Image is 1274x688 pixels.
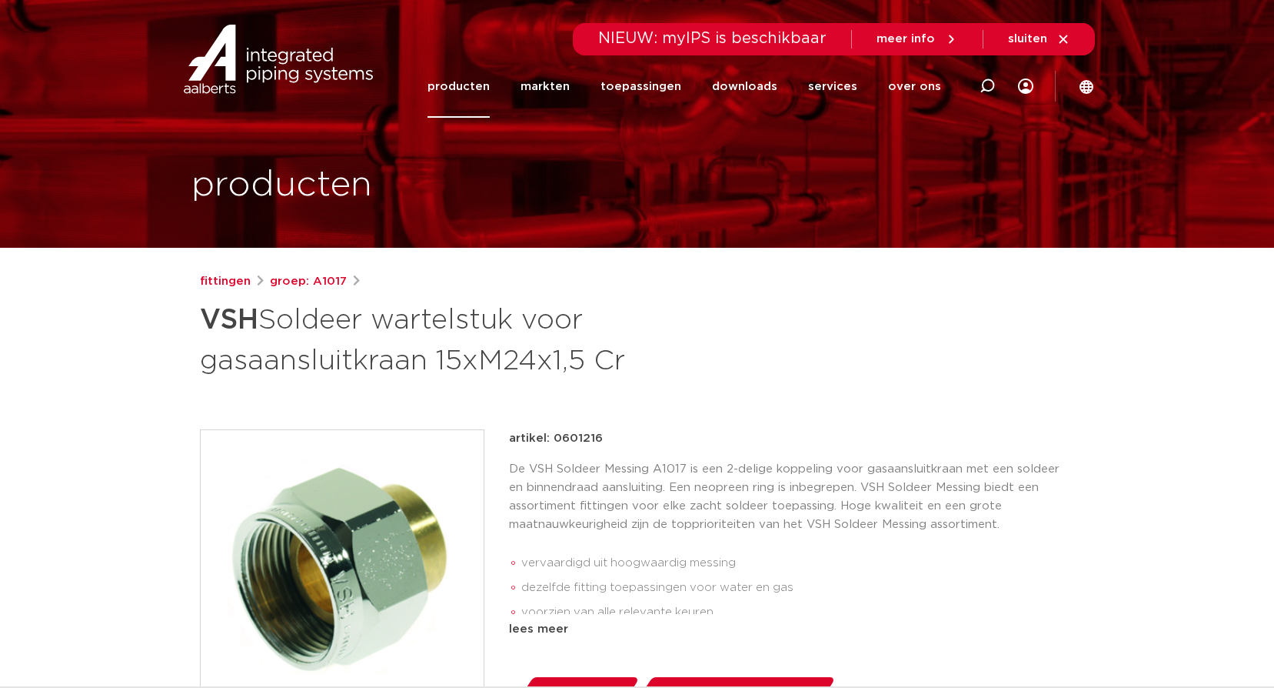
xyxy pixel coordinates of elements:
[598,31,827,46] span: NIEUW: myIPS is beschikbaar
[200,306,258,334] strong: VSH
[521,55,570,118] a: markten
[427,55,490,118] a: producten
[509,429,603,448] p: artikel: 0601216
[876,32,958,46] a: meer info
[1008,32,1070,46] a: sluiten
[1008,33,1047,45] span: sluiten
[200,297,777,380] h1: Soldeer wartelstuk voor gasaansluitkraan 15xM24x1,5 Cr
[200,272,251,291] a: fittingen
[521,576,1075,600] li: dezelfde fitting toepassingen voor water en gas
[888,55,941,118] a: over ons
[712,55,777,118] a: downloads
[509,460,1075,534] p: De VSH Soldeer Messing A1017 is een 2-delige koppeling voor gasaansluitkraan met een soldeer en b...
[521,600,1075,625] li: voorzien van alle relevante keuren
[270,272,347,291] a: groep: A1017
[427,55,941,118] nav: Menu
[808,55,857,118] a: services
[600,55,681,118] a: toepassingen
[521,551,1075,576] li: vervaardigd uit hoogwaardig messing
[509,620,1075,639] div: lees meer
[876,33,935,45] span: meer info
[1018,55,1033,118] div: my IPS
[191,161,372,210] h1: producten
